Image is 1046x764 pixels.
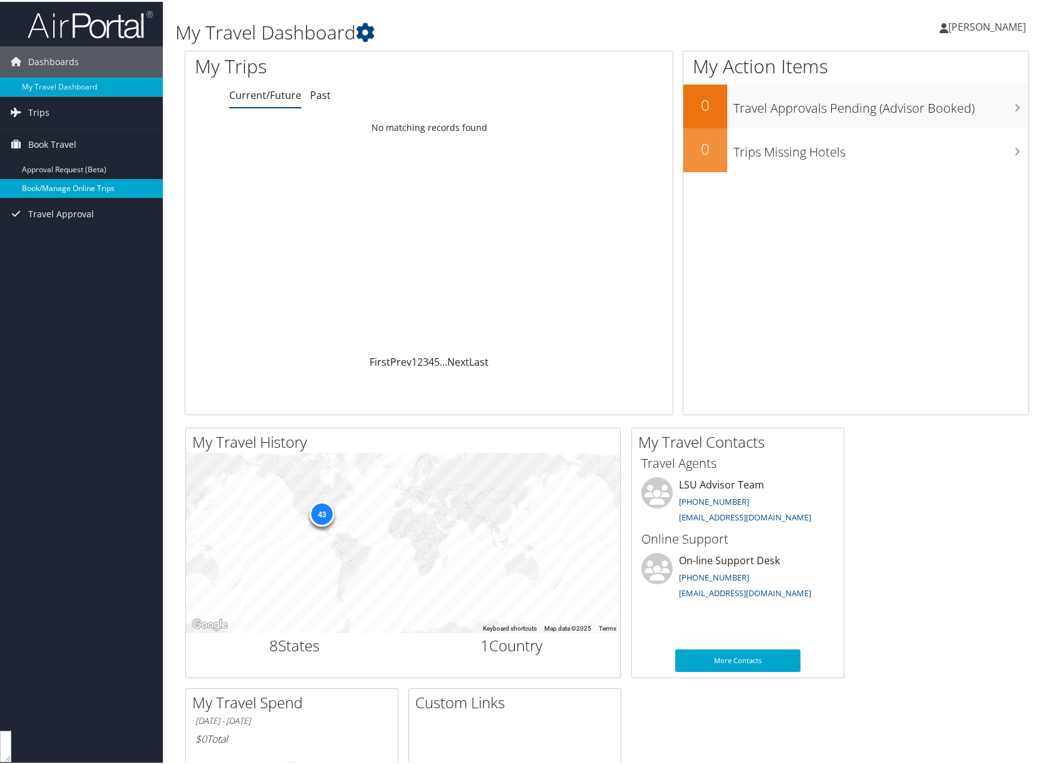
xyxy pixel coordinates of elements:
[310,86,331,100] a: Past
[423,353,428,367] a: 3
[469,353,489,367] a: Last
[28,8,153,38] img: airportal-logo.png
[635,551,841,602] li: On-line Support Desk
[679,510,811,521] a: [EMAIL_ADDRESS][DOMAIN_NAME]
[483,622,537,631] button: Keyboard shortcuts
[940,6,1038,44] a: [PERSON_NAME]
[28,127,76,158] span: Book Travel
[948,18,1026,32] span: [PERSON_NAME]
[675,648,800,670] a: More Contacts
[679,570,749,581] a: [PHONE_NUMBER]
[679,494,749,505] a: [PHONE_NUMBER]
[370,353,390,367] a: First
[641,453,834,470] h3: Travel Agents
[480,633,489,654] span: 1
[413,633,611,654] h2: Country
[28,95,49,126] span: Trips
[309,500,334,525] div: 43
[428,353,434,367] a: 4
[195,51,460,78] h1: My Trips
[175,18,751,44] h1: My Travel Dashboard
[185,115,673,137] td: No matching records found
[638,430,844,451] h2: My Travel Contacts
[733,135,1028,159] h3: Trips Missing Hotels
[195,713,388,725] h6: [DATE] - [DATE]
[683,126,1028,170] a: 0Trips Missing Hotels
[195,633,394,654] h2: States
[683,137,727,158] h2: 0
[683,51,1028,78] h1: My Action Items
[415,690,621,711] h2: Custom Links
[192,430,620,451] h2: My Travel History
[195,730,388,744] h6: Total
[683,83,1028,126] a: 0Travel Approvals Pending (Advisor Booked)
[733,91,1028,115] h3: Travel Approvals Pending (Advisor Booked)
[599,623,616,630] a: Terms (opens in new tab)
[434,353,440,367] a: 5
[641,529,834,546] h3: Online Support
[544,623,591,630] span: Map data ©2025
[683,93,727,114] h2: 0
[195,730,207,744] span: $0
[412,353,417,367] a: 1
[390,353,412,367] a: Prev
[28,44,79,76] span: Dashboards
[679,586,811,597] a: [EMAIL_ADDRESS][DOMAIN_NAME]
[635,475,841,527] li: LSU Advisor Team
[447,353,469,367] a: Next
[269,633,278,654] span: 8
[229,86,301,100] a: Current/Future
[189,615,230,631] a: Open this area in Google Maps (opens a new window)
[189,615,230,631] img: Google
[417,353,423,367] a: 2
[440,353,447,367] span: …
[192,690,398,711] h2: My Travel Spend
[28,197,94,228] span: Travel Approval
